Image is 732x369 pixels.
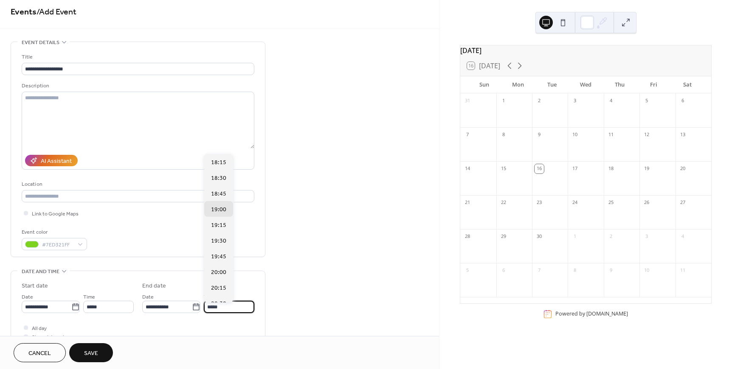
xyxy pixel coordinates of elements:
a: Events [11,4,37,20]
div: Sat [670,76,704,93]
span: Cancel [28,349,51,358]
div: 24 [570,198,580,207]
span: Time [83,293,95,302]
div: 10 [642,266,651,275]
button: AI Assistant [25,155,78,166]
div: Mon [501,76,535,93]
span: Date and time [22,267,59,276]
span: 20:00 [211,268,226,277]
a: [DOMAIN_NAME] [586,310,628,317]
div: 29 [499,232,508,241]
div: 26 [642,198,651,207]
span: 18:45 [211,190,226,198]
div: Location [22,180,253,189]
div: 16 [535,164,544,173]
div: Powered by [555,310,628,317]
div: 23 [535,198,544,207]
div: 9 [535,130,544,140]
span: 19:45 [211,252,226,261]
div: 7 [463,130,472,140]
div: Fri [636,76,670,93]
span: / Add Event [37,4,76,20]
div: 3 [642,232,651,241]
div: 25 [606,198,616,207]
span: 18:15 [211,158,226,167]
div: 15 [499,164,508,173]
div: 3 [570,96,580,106]
div: 21 [463,198,472,207]
div: 17 [570,164,580,173]
span: 19:30 [211,237,226,246]
div: 2 [606,232,616,241]
div: 30 [535,232,544,241]
div: 19 [642,164,651,173]
div: 13 [678,130,687,140]
div: Wed [569,76,603,93]
div: 28 [463,232,472,241]
div: Thu [603,76,637,93]
div: 22 [499,198,508,207]
span: 19:15 [211,221,226,230]
div: 12 [642,130,651,140]
div: 6 [499,266,508,275]
div: 4 [678,232,687,241]
div: AI Assistant [41,157,72,166]
div: 31 [463,96,472,106]
span: Show date only [32,333,67,342]
div: 18 [606,164,616,173]
span: #7ED321FF [42,240,73,249]
div: Event color [22,228,85,237]
span: All day [32,324,47,333]
div: 1 [499,96,508,106]
span: Save [84,349,98,358]
div: 7 [535,266,544,275]
button: Save [69,343,113,362]
span: 20:15 [211,284,226,293]
div: 6 [678,96,687,106]
span: Link to Google Maps [32,210,79,218]
div: 11 [606,130,616,140]
span: Date [142,293,154,302]
div: 9 [606,266,616,275]
div: 20 [678,164,687,173]
div: 8 [499,130,508,140]
div: 5 [463,266,472,275]
div: End date [142,282,166,291]
span: 19:00 [211,205,226,214]
div: 14 [463,164,472,173]
div: Tue [535,76,569,93]
div: [DATE] [460,45,711,56]
div: 5 [642,96,651,106]
div: Title [22,53,253,61]
div: Start date [22,282,48,291]
div: 8 [570,266,580,275]
span: 18:30 [211,174,226,183]
div: Description [22,81,253,90]
span: Date [22,293,33,302]
span: Time [204,293,216,302]
div: 4 [606,96,616,106]
span: Event details [22,38,59,47]
span: 20:30 [211,299,226,308]
div: 2 [535,96,544,106]
div: 10 [570,130,580,140]
div: Sun [467,76,501,93]
div: 27 [678,198,687,207]
div: 1 [570,232,580,241]
div: 11 [678,266,687,275]
button: Cancel [14,343,66,362]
